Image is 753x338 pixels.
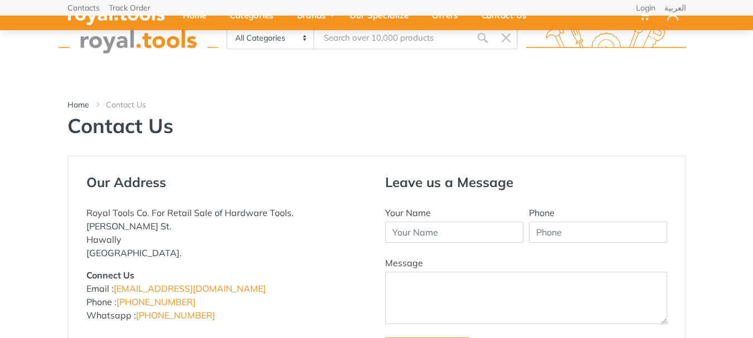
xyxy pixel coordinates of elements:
strong: Connect Us [86,270,134,281]
input: Your Name [385,222,523,243]
a: Contacts [67,4,100,12]
a: Track Order [109,4,150,12]
label: Your Name [385,206,431,219]
a: [EMAIL_ADDRESS][DOMAIN_NAME] [114,283,266,294]
a: Home [67,99,89,110]
h1: Contact Us [67,114,686,138]
label: Phone [529,206,555,219]
label: Message [385,256,423,270]
li: Contact Us [106,99,163,110]
p: Royal Tools Co. For Retail Sale of Hardware Tools. [PERSON_NAME] St. Hawally [GEOGRAPHIC_DATA]. [86,206,368,259]
select: Category [227,27,315,48]
p: Email : Phone : Whatsapp : [86,268,368,322]
input: Phone [529,222,667,243]
img: royal.tools Logo [59,23,218,53]
h4: Our Address [86,174,368,190]
a: العربية [664,4,686,12]
img: royal.tools Logo [526,23,686,53]
a: [PHONE_NUMBER] [116,296,196,307]
nav: breadcrumb [67,99,686,110]
a: Login [636,4,655,12]
input: Site search [314,26,470,50]
a: [PHONE_NUMBER] [136,310,215,321]
h4: Leave us a Message [385,174,667,190]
